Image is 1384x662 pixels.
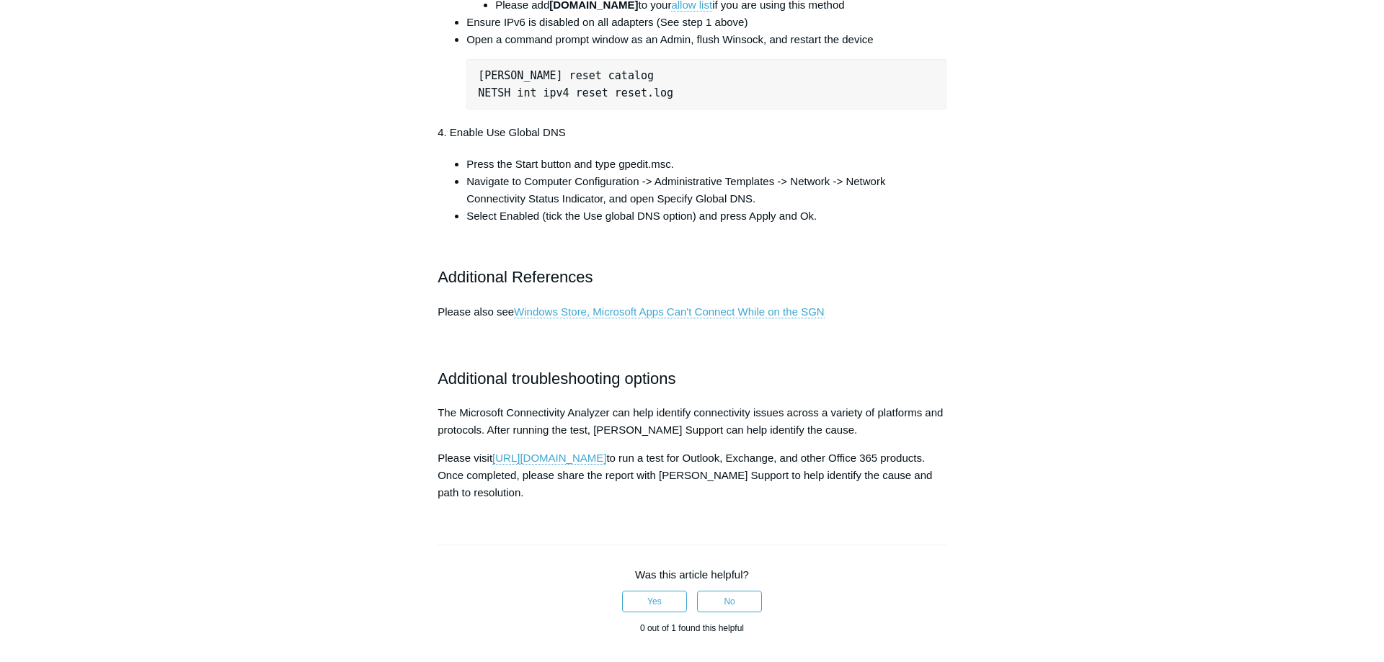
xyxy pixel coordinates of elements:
[438,404,946,439] p: The Microsoft Connectivity Analyzer can help identify connectivity issues across a variety of pla...
[466,31,946,109] li: Open a command prompt window as an Admin, flush Winsock, and restart the device
[438,449,946,501] p: Please visit to run a test for Outlook, Exchange, and other Office 365 products. Once completed, ...
[640,623,744,633] span: 0 out of 1 found this helpful
[438,239,946,290] h2: Additional References
[466,207,946,225] li: Select Enabled (tick the Use global DNS option) and press Apply and Ok.
[438,303,946,355] p: Please also see
[438,366,946,391] h2: Additional troubleshooting options
[635,568,749,581] span: Was this article helpful?
[514,305,825,318] a: Windows Store, Microsoft Apps Can't Connect While on the SGN
[492,452,606,465] a: [URL][DOMAIN_NAME]
[697,591,762,612] button: This article was not helpful
[466,173,946,207] li: Navigate to Computer Configuration -> Administrative Templates -> Network -> Network Connectivity...
[466,156,946,173] li: Press the Start button and type gpedit.msc.
[438,124,946,141] p: 4. Enable Use Global DNS
[622,591,687,612] button: This article was helpful
[466,14,946,31] li: Ensure IPv6 is disabled on all adapters (See step 1 above)
[466,59,946,109] pre: [PERSON_NAME] reset catalog NETSH int ipv4 reset reset.log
